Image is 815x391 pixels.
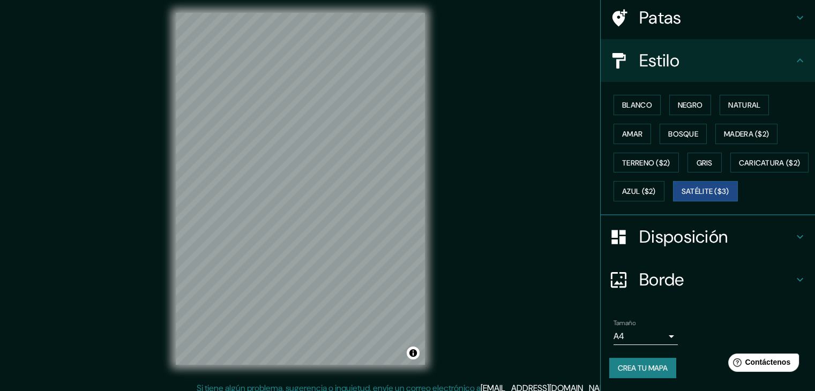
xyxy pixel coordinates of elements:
[669,95,712,115] button: Negro
[622,100,652,110] font: Blanco
[720,349,803,379] iframe: Lanzador de widgets de ayuda
[614,328,678,345] div: A4
[622,187,656,197] font: Azul ($2)
[601,215,815,258] div: Disposición
[687,153,722,173] button: Gris
[601,39,815,82] div: Estilo
[618,363,668,373] font: Crea tu mapa
[622,158,670,168] font: Terreno ($2)
[614,95,661,115] button: Blanco
[614,330,624,342] font: A4
[739,158,801,168] font: Caricatura ($2)
[614,124,651,144] button: Amar
[407,347,420,359] button: Activar o desactivar atribución
[614,319,635,327] font: Tamaño
[660,124,707,144] button: Bosque
[614,153,679,173] button: Terreno ($2)
[614,181,664,201] button: Azul ($2)
[639,49,679,72] font: Estilo
[609,358,676,378] button: Crea tu mapa
[682,187,729,197] font: Satélite ($3)
[730,153,809,173] button: Caricatura ($2)
[639,268,684,291] font: Borde
[639,225,728,248] font: Disposición
[668,129,698,139] font: Bosque
[639,6,682,29] font: Patas
[720,95,769,115] button: Natural
[601,258,815,301] div: Borde
[697,158,713,168] font: Gris
[176,13,425,365] canvas: Mapa
[724,129,769,139] font: Madera ($2)
[622,129,642,139] font: Amar
[728,100,760,110] font: Natural
[673,181,738,201] button: Satélite ($3)
[678,100,703,110] font: Negro
[715,124,777,144] button: Madera ($2)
